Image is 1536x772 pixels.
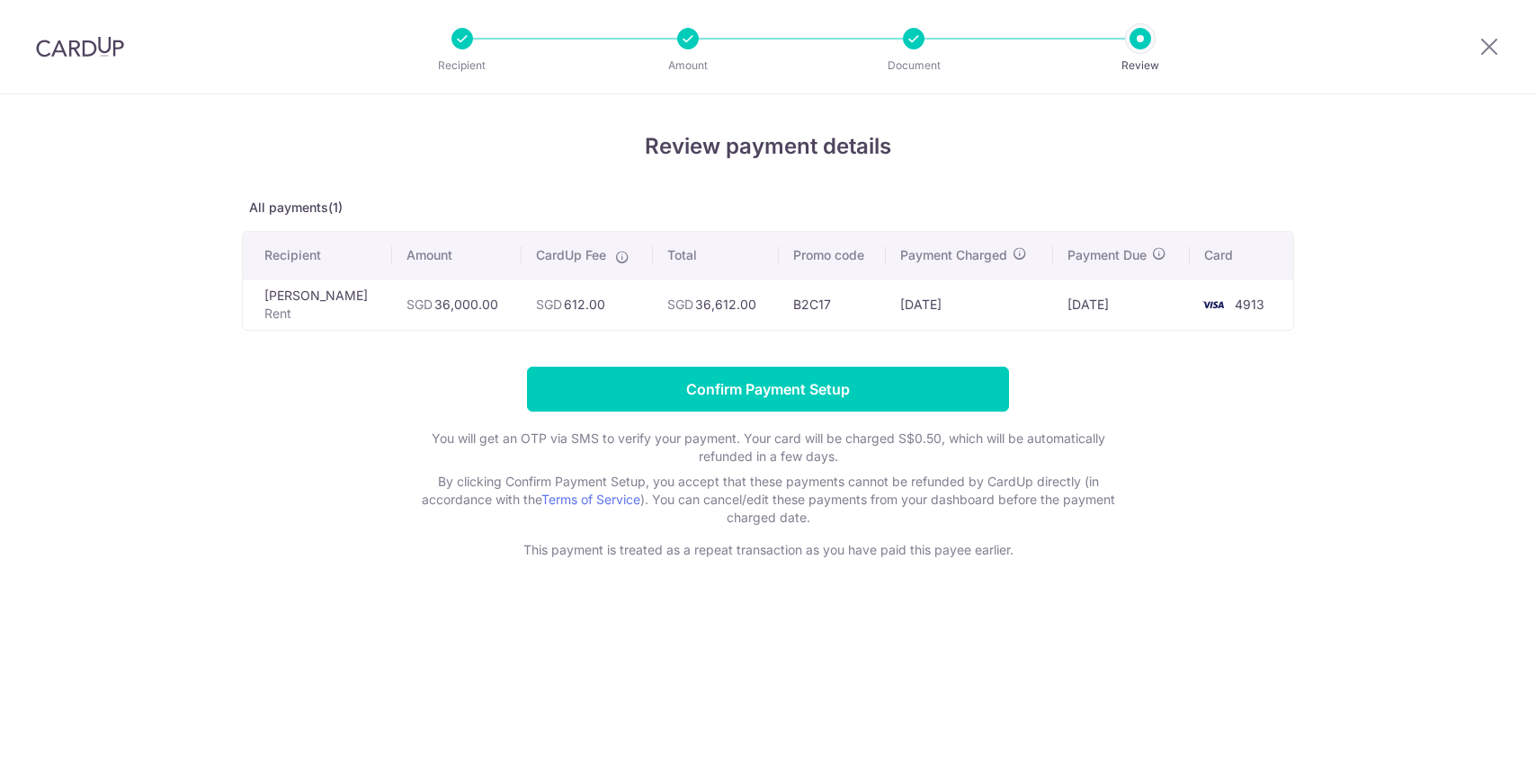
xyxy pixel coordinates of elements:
p: All payments(1) [242,199,1294,217]
p: Document [847,57,980,75]
h4: Review payment details [242,130,1294,163]
span: SGD [536,297,562,312]
span: Payment Due [1067,246,1147,264]
span: SGD [667,297,693,312]
span: CardUp Fee [536,246,606,264]
img: CardUp [36,36,124,58]
p: This payment is treated as a repeat transaction as you have paid this payee earlier. [408,541,1128,559]
p: Review [1074,57,1207,75]
td: 612.00 [522,279,653,330]
th: Amount [392,232,522,279]
td: [DATE] [886,279,1053,330]
input: Confirm Payment Setup [527,367,1009,412]
p: Amount [621,57,755,75]
p: By clicking Confirm Payment Setup, you accept that these payments cannot be refunded by CardUp di... [408,473,1128,527]
img: <span class="translation_missing" title="translation missing: en.account_steps.new_confirm_form.b... [1195,294,1231,315]
a: Terms of Service [541,492,640,507]
th: Recipient [243,232,392,279]
p: Recipient [396,57,529,75]
iframe: 打开一个小组件，您可以在其中找到更多信息 [1424,718,1518,763]
td: B2C17 [779,279,886,330]
span: SGD [406,297,433,312]
td: [PERSON_NAME] [243,279,392,330]
td: 36,000.00 [392,279,522,330]
th: Card [1190,232,1293,279]
p: You will get an OTP via SMS to verify your payment. Your card will be charged S$0.50, which will ... [408,430,1128,466]
th: Promo code [779,232,886,279]
span: Payment Charged [900,246,1007,264]
th: Total [653,232,780,279]
p: Rent [264,305,378,323]
td: 36,612.00 [653,279,780,330]
span: 4913 [1235,297,1264,312]
td: [DATE] [1053,279,1190,330]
